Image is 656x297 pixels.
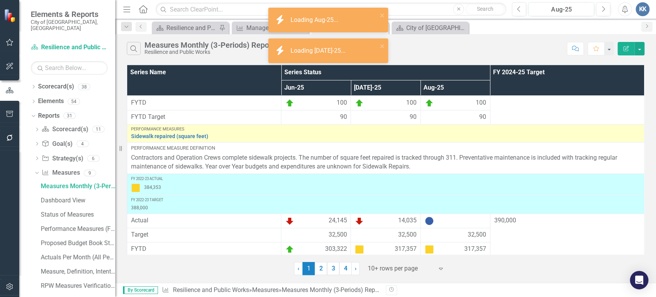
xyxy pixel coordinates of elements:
a: Scorecard(s) [38,82,74,91]
div: 9 [84,170,96,176]
td: Double-Click to Edit [127,214,281,228]
a: Resilience and Public Works [31,43,108,52]
img: Caution [355,245,364,254]
div: Dashboard View [41,197,115,204]
div: Measures Monthly (3-Periods) Report [281,286,382,294]
div: 38 [78,83,90,90]
a: Strategy(s) [42,154,83,163]
img: Below Plan [285,216,294,225]
a: RPW Measures Verification Report [39,280,115,292]
small: City of [GEOGRAPHIC_DATA], [GEOGRAPHIC_DATA] [31,19,108,32]
span: 100 [406,98,417,108]
span: 317,357 [464,245,486,254]
span: Search [477,6,493,12]
a: Reports [38,112,60,120]
div: 54 [68,98,80,105]
span: 317,357 [395,245,417,254]
a: Performance Measures (Fiscal Year Comparison) [39,223,115,235]
a: Resilience and Public Works [173,286,249,294]
a: Elements [38,97,64,106]
span: 100 [476,98,486,108]
div: Performance Measures (Fiscal Year Comparison) [41,225,115,232]
div: City of [GEOGRAPHIC_DATA] [406,23,467,33]
td: Double-Click to Edit [281,228,351,242]
div: Status of Measures [41,211,115,218]
span: 32,500 [398,230,417,239]
td: Double-Click to Edit Right Click for Context Menu [127,125,644,142]
div: Measures Monthly (3-Periods) Report [144,41,274,49]
div: FY 2022-23 Target [131,197,640,203]
div: 31 [63,113,76,119]
a: Measures Monthly (3-Periods) Report [39,180,115,192]
a: Measure, Definition, Intention, Source [39,265,115,278]
div: Measures Monthly (3-Periods) Report [41,183,115,190]
a: Actuals Per Month (All Periods YTD) [39,251,115,264]
td: Double-Click to Edit [420,214,490,228]
input: Search Below... [31,61,108,75]
div: Measure, Definition, Intention, Source [41,268,115,275]
span: 1 [302,262,315,275]
a: Scorecard(s) [42,125,88,134]
span: 390,000 [494,217,516,224]
div: 11 [92,126,105,133]
div: » » [162,286,380,295]
div: Aug-25 [531,5,591,14]
img: On Target [425,98,434,108]
a: 3 [327,262,339,275]
td: Double-Click to Edit [351,228,420,242]
span: 303,322 [325,245,347,254]
span: FYTD [131,245,277,254]
button: Search [466,4,504,15]
div: Actuals Per Month (All Periods YTD) [41,254,115,261]
input: Search ClearPoint... [156,3,506,16]
a: Status of Measures [39,209,115,221]
a: Measures [252,286,278,294]
div: Manage Reports [246,23,307,33]
td: Double-Click to Edit [281,214,351,228]
div: 6 [87,155,100,162]
a: Measures [42,169,80,177]
td: Double-Click to Edit [127,142,644,174]
td: Double-Click to Edit [420,228,490,242]
td: Double-Click to Edit [490,214,644,271]
img: Caution [131,183,140,192]
span: 24,145 [328,216,347,225]
p: Contractors and Operation Crews complete sidewalk projects. The number of square feet repaired is... [131,154,640,171]
span: Actual [131,216,277,225]
a: Manage Reports [234,23,307,33]
span: 100 [336,98,347,108]
span: 14,035 [398,216,417,225]
div: Open Intercom Messenger [630,271,648,289]
span: 90 [479,113,486,122]
span: Elements & Reports [31,10,108,19]
img: No Information [425,216,434,225]
div: Proposed Budget Book Strategic Planning [41,240,115,247]
span: › [355,265,357,272]
a: 2 [315,262,327,275]
img: On Target [285,98,294,108]
img: On Target [355,98,364,108]
td: Double-Click to Edit [127,228,281,242]
div: Resilience and Public Works [166,23,217,33]
div: Performance Measures [131,127,640,132]
span: FYTD Target [131,113,277,122]
a: 4 [339,262,352,275]
span: ‹ [297,265,299,272]
a: City of [GEOGRAPHIC_DATA] [394,23,467,33]
img: ClearPoint Strategy [3,8,18,23]
a: Proposed Budget Book Strategic Planning [39,237,115,249]
span: By Scorecard [123,286,158,294]
span: FYTD [131,98,277,107]
td: Double-Click to Edit [490,68,644,125]
button: KK [636,2,649,16]
span: 32,500 [468,230,486,239]
img: Below Plan [355,216,364,225]
td: Double-Click to Edit [127,195,644,214]
span: 90 [410,113,417,122]
span: 32,500 [328,230,347,239]
button: Aug-25 [528,2,594,16]
div: RPW Measures Verification Report [41,282,115,289]
td: Double-Click to Edit [351,214,420,228]
span: 384,353 [144,185,161,190]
